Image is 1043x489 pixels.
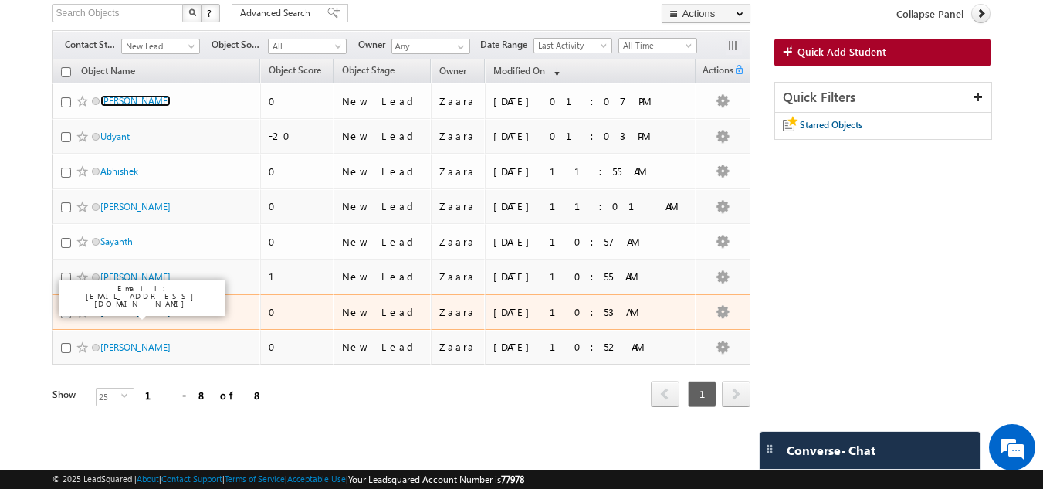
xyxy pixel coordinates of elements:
input: Type to Search [391,39,470,54]
span: Advanced Search [240,6,315,20]
div: 0 [269,165,327,178]
p: Email: [EMAIL_ADDRESS][DOMAIN_NAME] [65,284,219,307]
span: Actions [696,62,733,82]
div: 0 [269,235,327,249]
a: Udyant [100,131,130,142]
a: Object Score [261,62,329,82]
div: [DATE] 01:03 PM [493,129,689,143]
a: Contact Support [161,474,222,484]
div: Zaara [439,270,478,284]
a: [PERSON_NAME] [100,201,171,212]
div: New Lead [342,94,424,108]
a: Quick Add Student [774,39,991,66]
div: New Lead [342,199,424,213]
div: New Lead [342,165,424,178]
a: Modified On (sorted descending) [486,62,567,82]
span: Object Source [212,38,268,52]
div: Chat with us now [80,81,259,101]
span: Quick Add Student [797,45,886,59]
a: Object Name [73,63,143,83]
div: Zaara [439,235,478,249]
a: Object Stage [334,62,402,82]
div: [DATE] 01:07 PM [493,94,689,108]
span: (sorted descending) [547,66,560,78]
div: [DATE] 10:55 AM [493,270,689,284]
div: 1 [269,270,327,284]
span: Your Leadsquared Account Number is [348,474,524,485]
a: prev [651,382,679,407]
div: 0 [269,340,327,354]
span: 1 [688,381,716,407]
a: Acceptable Use [287,474,346,484]
a: [PERSON_NAME] [100,341,171,353]
a: next [722,382,750,407]
button: ? [201,4,220,22]
span: Owner [358,38,391,52]
img: carter-drag [764,443,776,455]
span: 77978 [501,474,524,485]
img: d_60004797649_company_0_60004797649 [26,81,65,101]
span: Object Score [269,64,321,76]
div: Quick Filters [775,83,992,113]
span: © 2025 LeadSquared | | | | | [52,472,524,487]
a: Sayanth [100,236,133,247]
div: [DATE] 10:57 AM [493,235,689,249]
div: New Lead [342,340,424,354]
span: Owner [439,65,466,76]
input: Check all records [61,67,71,77]
div: New Lead [342,235,424,249]
span: Contact Stage [65,38,121,52]
span: Date Range [480,38,533,52]
div: 0 [269,305,327,319]
span: Starred Objects [800,119,862,131]
div: Zaara [439,165,478,178]
span: Modified On [493,65,545,76]
a: [PERSON_NAME] [100,271,171,283]
div: Zaara [439,340,478,354]
button: Actions [662,4,750,23]
div: New Lead [342,270,424,284]
a: All Time [618,38,697,53]
a: [PERSON_NAME] [100,95,171,107]
div: [DATE] 10:52 AM [493,340,689,354]
div: 0 [269,199,327,213]
span: Collapse Panel [896,7,963,21]
div: -20 [269,129,327,143]
a: About [137,474,159,484]
div: [DATE] 10:53 AM [493,305,689,319]
textarea: Type your message and hit 'Enter' [20,143,282,366]
a: New Lead [121,39,200,54]
div: [DATE] 11:01 AM [493,199,689,213]
div: Minimize live chat window [253,8,290,45]
div: Zaara [439,305,478,319]
span: next [722,381,750,407]
span: ? [207,6,214,19]
div: [DATE] 11:55 AM [493,165,689,178]
em: Start Chat [210,379,280,400]
div: 0 [269,94,327,108]
a: Last Activity [533,38,612,53]
span: 25 [97,389,121,406]
span: select [121,392,134,399]
div: New Lead [342,129,424,143]
a: All [268,39,347,54]
span: All Time [619,39,693,53]
div: Zaara [439,94,478,108]
span: Last Activity [534,39,608,53]
div: Zaara [439,199,478,213]
span: prev [651,381,679,407]
div: Zaara [439,129,478,143]
span: All [269,39,342,53]
a: Abhishek [100,165,138,177]
div: 1 - 8 of 8 [145,386,263,404]
div: Show [52,388,83,402]
a: Show All Items [449,39,469,55]
span: Object Stage [342,64,395,76]
img: Search [188,8,196,16]
span: Converse - Chat [787,443,875,457]
a: Terms of Service [225,474,285,484]
div: New Lead [342,305,424,319]
span: New Lead [122,39,195,53]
